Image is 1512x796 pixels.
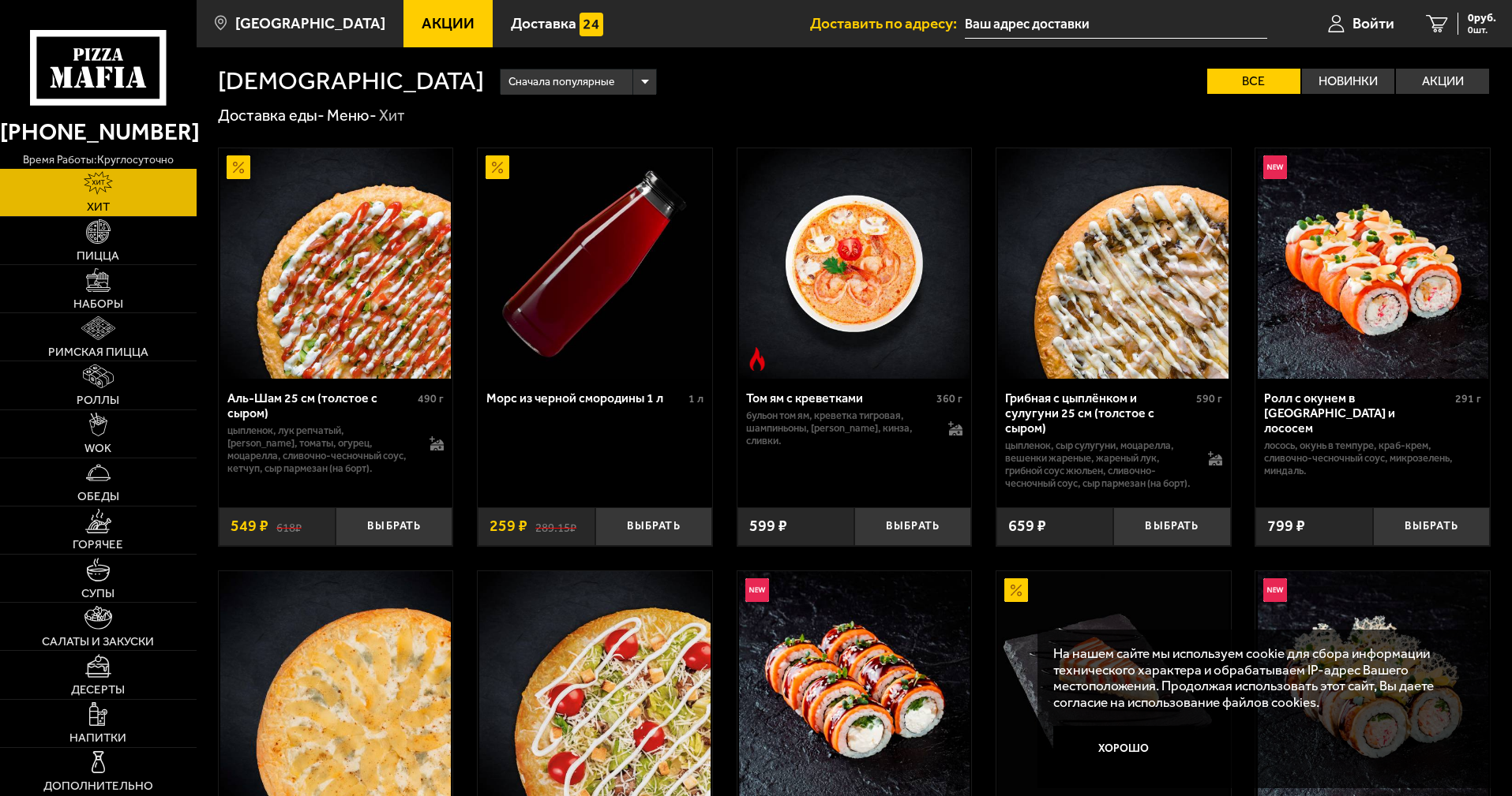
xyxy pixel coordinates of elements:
a: Доставка еды- [218,106,325,125]
a: Грибная с цыплёнком и сулугуни 25 см (толстое с сыром) [996,148,1231,379]
button: Выбрать [1113,507,1230,546]
div: Грибная с цыплёнком и сулугуни 25 см (толстое с сыром) [1005,391,1192,435]
a: Меню- [327,106,377,125]
p: бульон том ям, креветка тигровая, шампиньоны, [PERSON_NAME], кинза, сливки. [746,409,933,447]
img: Грибная с цыплёнком и сулугуни 25 см (толстое с сыром) [998,148,1229,379]
button: Выбрать [854,507,971,546]
s: 289.15 ₽ [535,518,576,534]
span: WOK [84,443,111,454]
span: Хит [87,201,110,213]
span: Пицца [77,250,119,262]
img: Новинка [745,578,769,602]
span: 0 руб. [1468,13,1496,24]
img: Острое блюдо [745,347,769,371]
h1: [DEMOGRAPHIC_DATA] [218,69,484,94]
span: 549 ₽ [231,518,268,534]
span: 1 л [688,392,703,405]
span: 659 ₽ [1008,518,1046,534]
span: 291 г [1455,392,1481,405]
input: Ваш адрес доставки [965,9,1267,39]
span: Войти [1353,16,1394,31]
div: Том ям с креветками [746,391,933,405]
span: Акции [422,16,475,31]
span: Напитки [69,732,126,744]
button: Хорошо [1053,726,1195,773]
span: 0 шт. [1468,25,1496,35]
span: Доставка [511,16,576,31]
button: Выбрать [595,507,712,546]
a: АкционныйМорс из черной смородины 1 л [478,148,712,379]
a: НовинкаРолл с окунем в темпуре и лососем [1255,148,1490,379]
span: 799 ₽ [1267,518,1305,534]
div: Аль-Шам 25 см (толстое с сыром) [227,391,415,420]
p: лосось, окунь в темпуре, краб-крем, сливочно-чесночный соус, микрозелень, миндаль. [1264,439,1481,477]
div: Ролл с окунем в [GEOGRAPHIC_DATA] и лососем [1264,391,1451,435]
img: Аль-Шам 25 см (толстое с сыром) [220,148,451,379]
span: Супы [81,588,114,600]
img: Морс из черной смородины 1 л [479,148,710,379]
p: цыпленок, лук репчатый, [PERSON_NAME], томаты, огурец, моцарелла, сливочно-чесночный соус, кетчуп... [227,424,415,475]
span: Римская пицца [48,346,148,358]
a: Острое блюдоТом ям с креветками [737,148,972,379]
span: Салаты и закуски [42,636,154,648]
img: Акционный [1004,578,1028,602]
img: Ролл с окунем в темпуре и лососем [1258,148,1488,379]
span: [GEOGRAPHIC_DATA] [235,16,385,31]
label: Новинки [1302,69,1395,94]
span: 599 ₽ [749,518,787,534]
span: Роллы [77,394,119,406]
span: 360 г [936,392,962,405]
span: Десерты [71,684,125,696]
img: 15daf4d41897b9f0e9f617042186c801.svg [580,13,603,36]
span: 490 г [418,392,444,405]
p: На нашем сайте мы используем cookie для сбора информации технического характера и обрабатываем IP... [1053,645,1466,711]
s: 618 ₽ [276,518,302,534]
span: 590 г [1196,392,1222,405]
a: АкционныйАль-Шам 25 см (толстое с сыром) [219,148,453,379]
label: Акции [1396,69,1489,94]
img: Акционный [227,155,250,179]
img: Новинка [1263,155,1287,179]
span: Доставить по адресу: [810,16,965,31]
div: Морс из черной смородины 1 л [486,391,685,405]
img: Акционный [486,155,509,179]
span: Сначала популярные [508,67,614,97]
img: Новинка [1263,578,1287,602]
span: 259 ₽ [490,518,527,534]
p: цыпленок, сыр сулугуни, моцарелла, вешенки жареные, жареный лук, грибной соус Жюльен, сливочно-че... [1005,439,1192,490]
span: Наборы [73,298,123,310]
span: Дополнительно [43,780,153,792]
img: Том ям с креветками [739,148,970,379]
button: Выбрать [336,507,452,546]
span: Обеды [77,491,119,503]
button: Выбрать [1373,507,1490,546]
div: Хит [379,106,405,126]
span: Горячее [73,539,123,551]
label: Все [1207,69,1300,94]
